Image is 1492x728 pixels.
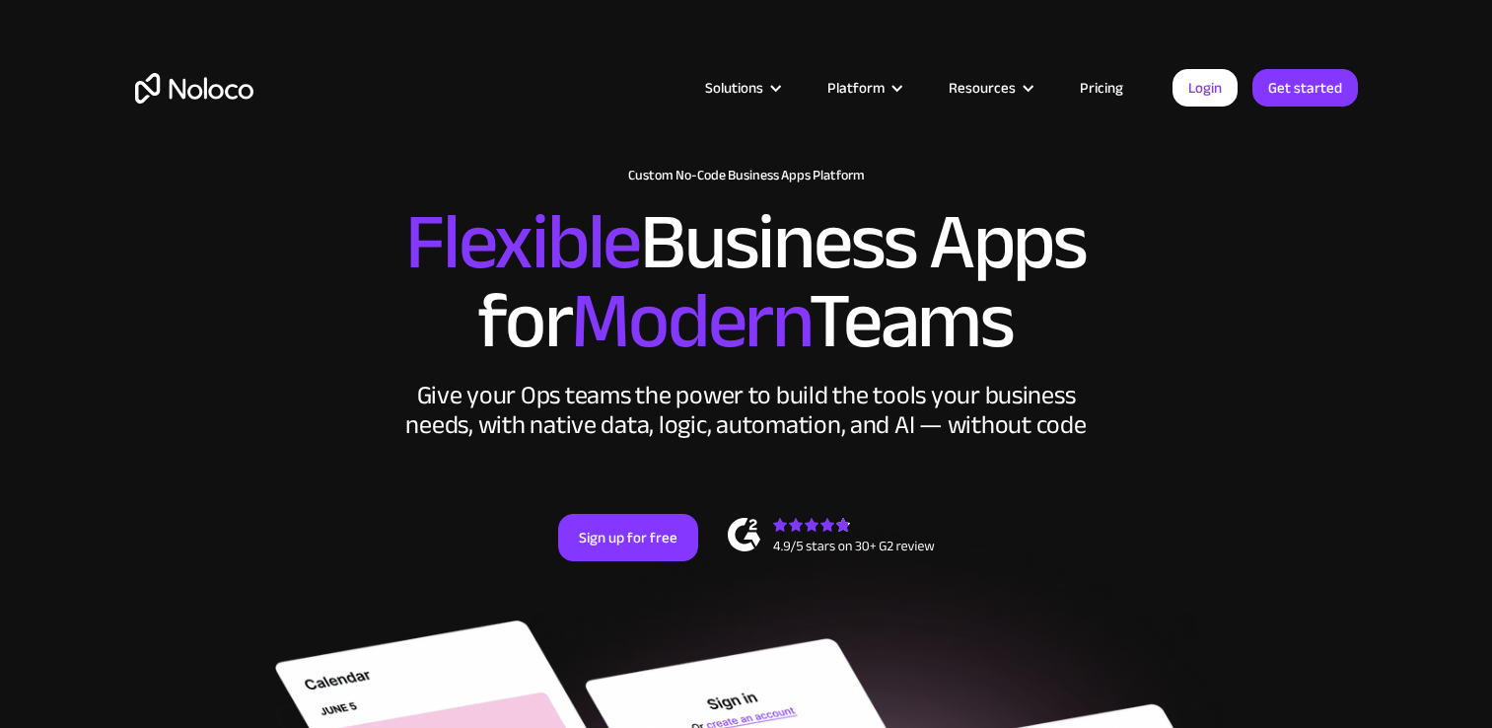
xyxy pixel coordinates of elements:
[571,248,809,395] span: Modern
[1172,69,1238,107] a: Login
[680,75,803,101] div: Solutions
[949,75,1016,101] div: Resources
[924,75,1055,101] div: Resources
[827,75,885,101] div: Platform
[705,75,763,101] div: Solutions
[405,169,640,316] span: Flexible
[803,75,924,101] div: Platform
[1252,69,1358,107] a: Get started
[135,203,1358,361] h2: Business Apps for Teams
[401,381,1092,440] div: Give your Ops teams the power to build the tools your business needs, with native data, logic, au...
[1055,75,1148,101] a: Pricing
[135,73,253,104] a: home
[558,514,698,561] a: Sign up for free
